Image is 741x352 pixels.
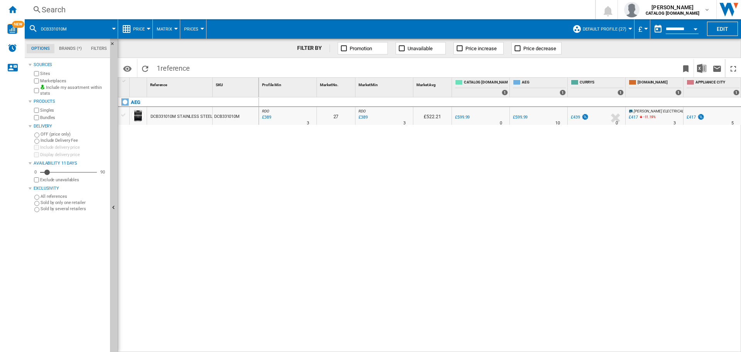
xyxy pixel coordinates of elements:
[673,119,676,127] div: Delivery Time : 3 days
[7,24,17,34] img: wise-card.svg
[34,86,39,95] input: Include my assortment within stats
[261,114,271,121] div: Last updated : Tuesday, 7 October 2025 20:44
[634,19,650,39] md-menu: Currency
[297,44,330,52] div: FILTER BY
[131,78,147,90] div: Sort None
[34,185,107,192] div: Exclusivity
[41,206,107,212] label: Sold by several retailers
[34,62,107,68] div: Sources
[34,195,39,200] input: All references
[32,169,39,175] div: 0
[570,114,589,121] div: £439
[41,27,67,32] span: DCB331010M
[646,11,699,16] b: CATALOG [DOMAIN_NAME]
[137,59,153,77] button: Reload
[34,108,39,113] input: Singles
[214,78,259,90] div: SKU Sort None
[12,21,24,28] span: NEW
[34,133,39,138] input: OFF (price only)
[675,90,682,95] div: 1 offers sold by AMAZON.CO.UK
[41,194,107,199] label: All references
[416,83,436,87] span: Market Avg
[34,139,39,144] input: Include Delivery Fee
[34,123,107,129] div: Delivery
[685,114,705,121] div: £417
[133,19,149,39] button: Price
[560,90,566,95] div: 1 offers sold by AEG
[512,114,528,121] div: £599.99
[638,25,642,33] span: £
[522,80,566,86] span: AEG
[695,80,739,86] span: APPLIANCE CITY
[580,80,624,86] span: CURRYS
[617,90,624,95] div: 1 offers sold by CURRYS
[41,200,107,206] label: Sold by only one retailer
[643,115,653,119] span: -11.19
[34,78,39,83] input: Marketplaces
[262,109,269,113] span: RDO
[216,83,223,87] span: SKU
[184,19,202,39] button: Prices
[638,19,646,39] button: £
[262,83,281,87] span: Profile Min
[687,115,696,120] div: £417
[694,59,709,77] button: Download in Excel
[502,90,508,95] div: 1 offers sold by CATALOG ELECTROLUX.UK
[650,21,666,37] button: md-calendar
[572,19,630,39] div: Default profile (27)
[581,114,589,120] img: promotionV3.png
[571,115,580,120] div: £439
[415,78,452,90] div: Sort None
[689,21,702,35] button: Open calendar
[643,114,647,123] i: %
[523,46,556,51] span: Price decrease
[34,160,107,167] div: Availability 11 Days
[34,201,39,206] input: Sold by only one retailer
[396,42,446,54] button: Unavailable
[357,78,413,90] div: Market Min Sort None
[151,108,212,126] div: DCB331010M STAINLESS STEEL
[8,43,17,53] img: alerts-logo.svg
[34,207,39,212] input: Sold by several retailers
[731,119,734,127] div: Delivery Time : 5 days
[583,27,626,32] span: Default profile (27)
[697,114,705,120] img: promotionV3.png
[464,80,508,86] span: CATALOG [DOMAIN_NAME]
[646,3,699,11] span: [PERSON_NAME]
[42,4,575,15] div: Search
[34,152,39,157] input: Display delivery price
[555,119,560,127] div: Delivery Time : 10 days
[454,114,470,121] div: £599.99
[453,42,504,54] button: Price increase
[133,27,145,32] span: Price
[41,131,107,137] label: OFF (price only)
[616,119,618,127] div: Delivery Time : 0 day
[213,107,259,125] div: DCB331010M
[624,2,639,17] img: profile.jpg
[513,115,528,120] div: £599.99
[338,42,388,54] button: Promotion
[157,19,176,39] button: Matrix
[629,115,638,120] div: £417
[583,19,630,39] button: Default profile (27)
[153,59,194,75] span: 1
[261,78,316,90] div: Profile Min Sort None
[359,109,366,113] span: RDO
[149,78,212,90] div: Sort None
[34,177,39,182] input: Display delivery price
[453,78,509,97] div: CATALOG [DOMAIN_NAME] 1 offers sold by CATALOG ELECTROLUX.UK
[34,145,39,150] input: Include delivery price
[733,90,739,95] div: 1 offers sold by APPLIANCE CITY
[413,107,452,125] div: £522.21
[184,27,198,32] span: Prices
[707,22,738,36] button: Edit
[40,71,107,77] label: Sites
[408,46,433,51] span: Unavailable
[569,78,625,97] div: CURRYS 1 offers sold by CURRYS
[726,59,741,77] button: Maximize
[634,109,684,113] span: [PERSON_NAME] ELECTRICAL
[40,168,97,176] md-slider: Availability
[41,19,74,39] button: DCB331010M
